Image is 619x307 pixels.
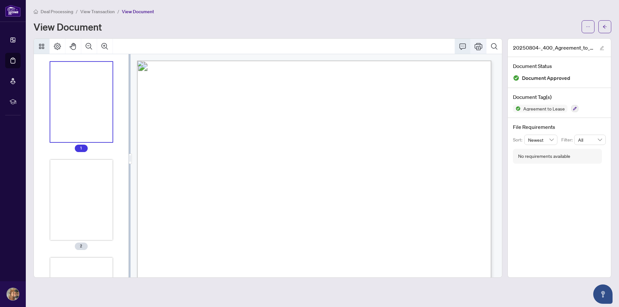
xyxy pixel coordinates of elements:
[522,74,570,82] span: Document Approved
[603,24,607,29] span: arrow-left
[600,46,604,50] span: edit
[513,75,519,81] img: Document Status
[518,153,570,160] div: No requirements available
[586,24,590,29] span: ellipsis
[513,44,594,52] span: 20250804-_400_Agreement_to_Lease_-_Residential_-_PropTx-OREA_1.pdf
[561,136,574,143] p: Filter:
[41,9,73,14] span: Deal Processing
[513,136,524,143] p: Sort:
[593,284,613,304] button: Open asap
[528,135,554,145] span: Newest
[521,106,567,111] span: Agreement to Lease
[5,5,21,17] img: logo
[34,22,102,32] h1: View Document
[117,8,119,15] li: /
[578,135,602,145] span: All
[7,288,19,300] img: Profile Icon
[513,105,521,112] img: Status Icon
[513,93,606,101] h4: Document Tag(s)
[80,9,115,14] span: View Transaction
[76,8,78,15] li: /
[122,9,154,14] span: View Document
[34,9,38,14] span: home
[513,62,606,70] h4: Document Status
[513,123,606,131] h4: File Requirements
